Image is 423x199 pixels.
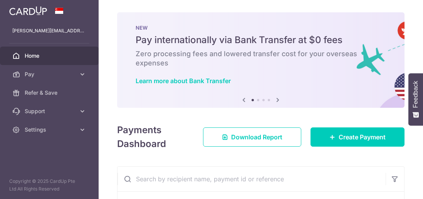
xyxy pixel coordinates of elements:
[117,123,189,151] h4: Payments Dashboard
[136,77,231,85] a: Learn more about Bank Transfer
[136,49,386,68] h6: Zero processing fees and lowered transfer cost for your overseas expenses
[25,126,76,134] span: Settings
[136,25,386,31] p: NEW
[203,127,301,147] a: Download Report
[25,70,76,78] span: Pay
[339,132,386,142] span: Create Payment
[25,89,76,97] span: Refer & Save
[25,107,76,115] span: Support
[311,127,405,147] a: Create Payment
[25,52,76,60] span: Home
[136,34,386,46] h5: Pay internationally via Bank Transfer at $0 fees
[412,81,419,108] span: Feedback
[9,6,47,15] img: CardUp
[117,12,405,108] img: Bank transfer banner
[12,27,86,35] p: [PERSON_NAME][EMAIL_ADDRESS][DOMAIN_NAME]
[408,73,423,125] button: Feedback - Show survey
[231,132,282,142] span: Download Report
[117,167,386,191] input: Search by recipient name, payment id or reference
